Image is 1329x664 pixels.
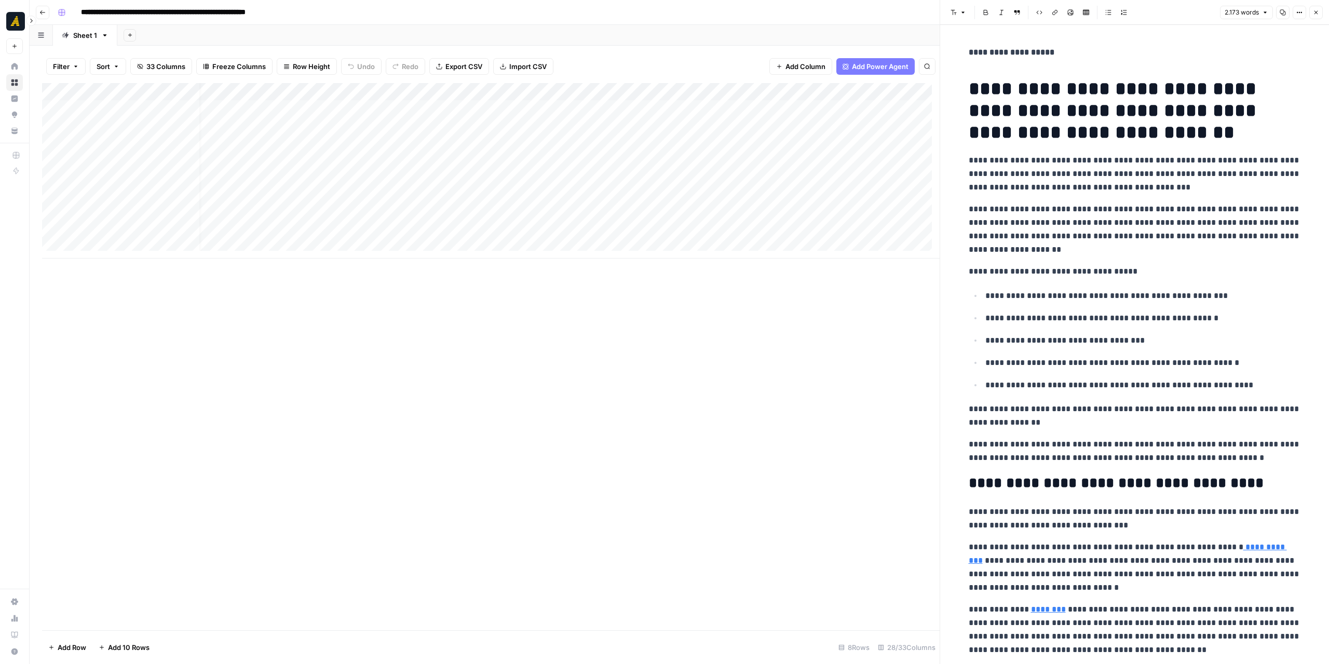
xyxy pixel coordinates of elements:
span: Redo [402,61,418,72]
span: Add 10 Rows [108,642,150,653]
span: Row Height [293,61,330,72]
button: Freeze Columns [196,58,273,75]
button: Sort [90,58,126,75]
span: Import CSV [509,61,547,72]
button: Add 10 Rows [92,639,156,656]
span: Add Power Agent [852,61,908,72]
a: Opportunities [6,106,23,123]
button: Workspace: Marketers in Demand [6,8,23,34]
button: Add Row [42,639,92,656]
button: Export CSV [429,58,489,75]
span: 2.173 words [1225,8,1259,17]
a: Your Data [6,123,23,139]
button: 33 Columns [130,58,192,75]
a: Home [6,58,23,75]
span: Filter [53,61,70,72]
button: Import CSV [493,58,553,75]
span: 33 Columns [146,61,185,72]
button: Add Power Agent [836,58,915,75]
div: Sheet 1 [73,30,97,40]
span: Export CSV [445,61,482,72]
button: Add Column [769,58,832,75]
a: Learning Hub [6,627,23,643]
img: Marketers in Demand Logo [6,12,25,31]
div: 8 Rows [834,639,874,656]
button: 2.173 words [1220,6,1273,19]
button: Redo [386,58,425,75]
span: Undo [357,61,375,72]
a: Usage [6,610,23,627]
span: Freeze Columns [212,61,266,72]
button: Row Height [277,58,337,75]
span: Add Column [785,61,825,72]
span: Add Row [58,642,86,653]
span: Sort [97,61,110,72]
button: Filter [46,58,86,75]
a: Settings [6,593,23,610]
a: Sheet 1 [53,25,117,46]
button: Help + Support [6,643,23,660]
a: Browse [6,74,23,91]
button: Undo [341,58,382,75]
a: Insights [6,90,23,107]
div: 28/33 Columns [874,639,940,656]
